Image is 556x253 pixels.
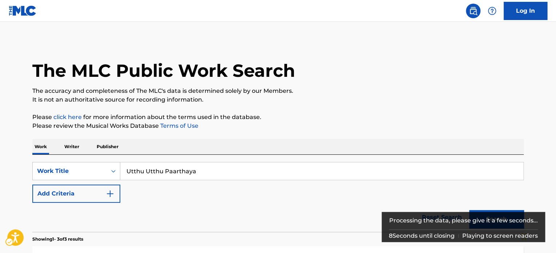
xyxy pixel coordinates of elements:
[32,162,524,232] form: Search Form
[106,189,114,198] img: 9d2ae6d4665cec9f34b9.svg
[32,185,120,203] button: Add Criteria
[53,114,82,120] a: Music industry terminology | mechanical licensing collective
[159,122,198,129] a: Terms of Use
[488,7,496,15] img: help
[32,139,49,154] p: Work
[120,162,523,180] input: Search...
[32,95,524,104] p: It is not an authoritative source for recording information.
[107,162,120,180] div: On
[32,87,524,95] p: The accuracy and completeness of The MLC's data is determined solely by our Members.
[32,113,524,122] p: Please for more information about the terms used in the database.
[32,236,83,242] p: Showing 1 - 3 of 3 results
[504,2,547,20] a: Log In
[389,212,538,229] div: Processing the data, please give it a few seconds...
[389,232,392,239] span: 8
[469,210,524,228] button: Search
[32,60,295,82] h1: The MLC Public Work Search
[32,122,524,130] p: Please review the Musical Works Database
[418,209,466,225] a: Reset Search
[94,139,121,154] p: Publisher
[62,139,81,154] p: Writer
[9,5,37,16] img: MLC Logo
[469,7,478,15] img: search
[37,167,102,175] div: Work Title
